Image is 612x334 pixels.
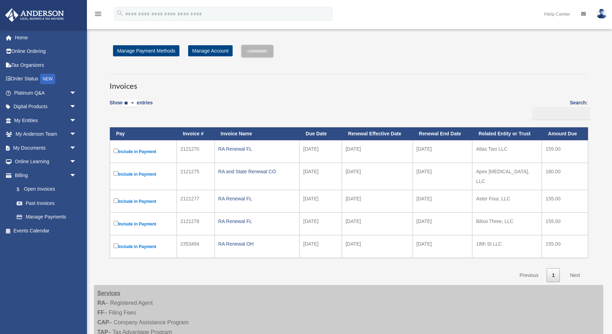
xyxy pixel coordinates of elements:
a: Past Invoices [10,196,83,210]
td: [DATE] [299,163,342,190]
span: arrow_drop_down [70,127,83,142]
td: [DATE] [299,140,342,163]
td: [DATE] [413,190,473,213]
td: [DATE] [413,235,473,258]
a: Home [5,31,87,45]
td: Aster Four, LLC [472,190,542,213]
a: Events Calendar [5,224,87,238]
input: Search: [532,107,590,120]
input: Include in Payment [114,244,118,248]
td: [DATE] [413,213,473,235]
a: Previous [514,268,543,283]
th: Renewal Effective Date: activate to sort column ascending [342,127,413,140]
a: Manage Payment Methods [113,45,179,56]
span: arrow_drop_down [70,155,83,169]
td: Apex [MEDICAL_DATA], LLC [472,163,542,190]
input: Include in Payment [114,198,118,203]
div: RA Renewal OH [218,239,296,249]
input: Include in Payment [114,221,118,225]
th: Invoice Name: activate to sort column ascending [215,127,300,140]
td: [DATE] [299,235,342,258]
div: RA and State Renewal CO [218,167,296,176]
a: My Entitiesarrow_drop_down [5,113,87,127]
img: User Pic [596,9,607,19]
a: Digital Productsarrow_drop_down [5,100,87,114]
a: Next [565,268,585,283]
a: menu [94,12,102,18]
strong: FF [97,310,104,316]
td: [DATE] [299,190,342,213]
th: Pay: activate to sort column descending [110,127,177,140]
label: Include in Payment [114,170,173,178]
td: [DATE] [413,140,473,163]
span: arrow_drop_down [70,168,83,183]
span: arrow_drop_down [70,141,83,155]
div: RA Renewal FL [218,216,296,226]
td: 155.00 [542,190,588,213]
a: Online Learningarrow_drop_down [5,155,87,169]
a: Manage Payments [10,210,83,224]
a: Platinum Q&Aarrow_drop_down [5,86,87,100]
th: Due Date: activate to sort column ascending [299,127,342,140]
th: Related Entity or Trust: activate to sort column ascending [472,127,542,140]
td: 155.00 [542,235,588,258]
a: Order StatusNEW [5,72,87,86]
a: 1 [547,268,560,283]
strong: CAP [97,319,109,325]
td: 18th St LLC [472,235,542,258]
th: Amount Due: activate to sort column ascending [542,127,588,140]
td: [DATE] [342,140,413,163]
div: RA Renewal FL [218,144,296,154]
span: arrow_drop_down [70,100,83,114]
strong: Services [97,290,120,296]
select: Showentries [122,100,137,108]
td: [DATE] [342,163,413,190]
label: Search: [530,98,588,120]
th: Invoice #: activate to sort column ascending [177,127,215,140]
td: [DATE] [342,213,413,235]
td: 2121278 [177,213,215,235]
a: Billingarrow_drop_down [5,168,83,182]
h3: Invoices [110,74,588,92]
input: Include in Payment [114,149,118,153]
td: 2121275 [177,163,215,190]
td: [DATE] [413,163,473,190]
label: Include in Payment [114,242,173,251]
td: [DATE] [299,213,342,235]
div: RA Renewal FL [218,194,296,204]
td: 155.00 [542,140,588,163]
a: Manage Account [188,45,233,56]
div: NEW [40,74,55,84]
strong: RA [97,300,105,306]
td: 2353494 [177,235,215,258]
label: Include in Payment [114,220,173,228]
input: Include in Payment [114,171,118,176]
label: Include in Payment [114,197,173,206]
label: Show entries [110,98,153,114]
a: Online Ordering [5,45,87,58]
span: $ [21,185,24,194]
i: search [116,9,124,17]
a: My Anderson Teamarrow_drop_down [5,127,87,141]
td: 2121277 [177,190,215,213]
img: Anderson Advisors Platinum Portal [3,8,66,22]
td: 2121270 [177,140,215,163]
td: 180.00 [542,163,588,190]
td: Atlas Two LLC [472,140,542,163]
a: My Documentsarrow_drop_down [5,141,87,155]
td: [DATE] [342,235,413,258]
span: arrow_drop_down [70,113,83,128]
a: Tax Organizers [5,58,87,72]
label: Include in Payment [114,147,173,156]
td: [DATE] [342,190,413,213]
td: Biloxi Three, LLC [472,213,542,235]
span: arrow_drop_down [70,86,83,100]
a: $Open Invoices [10,182,80,197]
td: 155.00 [542,213,588,235]
th: Renewal End Date: activate to sort column ascending [413,127,473,140]
i: menu [94,10,102,18]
